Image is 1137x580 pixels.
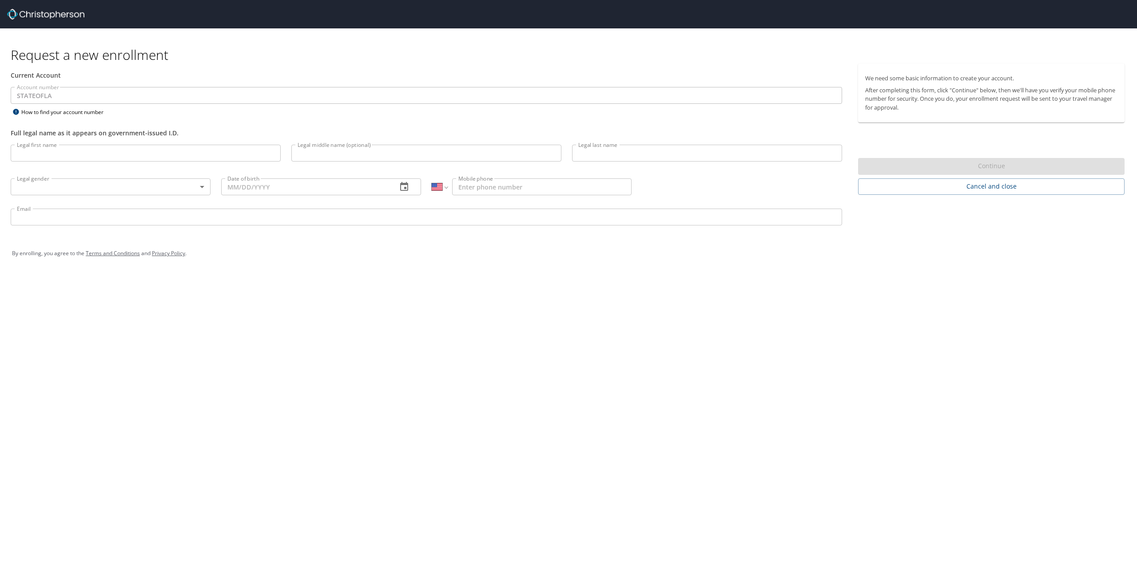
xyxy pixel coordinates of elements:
div: How to find your account number [11,107,122,118]
p: We need some basic information to create your account. [865,74,1117,83]
div: ​ [11,178,211,195]
button: Cancel and close [858,178,1125,195]
div: Full legal name as it appears on government-issued I.D. [11,128,842,138]
div: Current Account [11,71,842,80]
a: Privacy Policy [152,249,185,257]
h1: Request a new enrollment [11,46,1132,63]
img: cbt logo [7,9,84,20]
p: After completing this form, click "Continue" below, then we'll have you verify your mobile phone ... [865,86,1117,112]
input: MM/DD/YYYY [221,178,390,195]
span: Cancel and close [865,181,1117,192]
input: Enter phone number [452,178,632,195]
a: Terms and Conditions [86,249,140,257]
div: By enrolling, you agree to the and . [12,242,1125,264]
